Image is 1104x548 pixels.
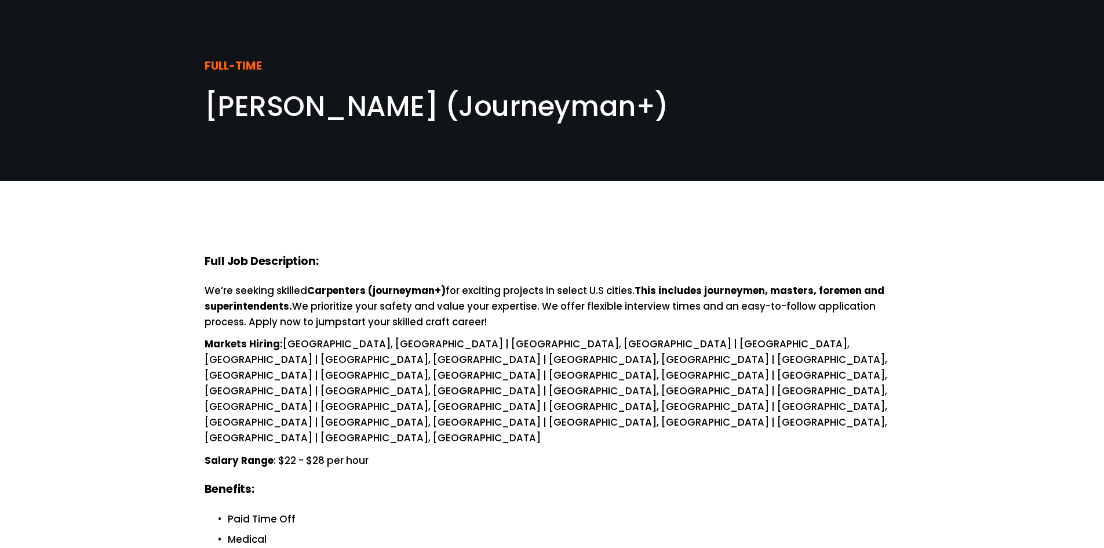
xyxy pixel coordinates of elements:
p: Paid Time Off [228,511,900,527]
strong: Markets Hiring: [205,337,283,351]
strong: Benefits: [205,481,254,497]
strong: Full Job Description: [205,253,319,269]
strong: Salary Range [205,453,274,467]
p: We’re seeking skilled for exciting projects in select U.S cities. We prioritize your safety and v... [205,283,900,330]
strong: Carpenters (journeyman+) [307,284,446,297]
strong: FULL-TIME [205,58,262,74]
strong: This includes journeymen, masters, foremen and superintendents. [205,284,887,313]
p: Medical [228,532,900,547]
p: [GEOGRAPHIC_DATA], [GEOGRAPHIC_DATA] | [GEOGRAPHIC_DATA], [GEOGRAPHIC_DATA] | [GEOGRAPHIC_DATA], ... [205,336,900,445]
p: : $22 - $28 per hour [205,453,900,469]
span: [PERSON_NAME] (Journeyman+) [205,87,669,126]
